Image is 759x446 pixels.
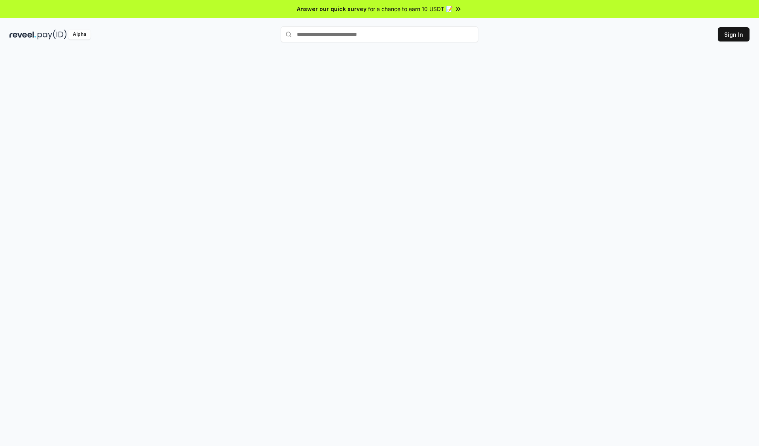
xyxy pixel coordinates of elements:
img: pay_id [38,30,67,40]
div: Alpha [68,30,91,40]
span: Answer our quick survey [297,5,366,13]
img: reveel_dark [9,30,36,40]
button: Sign In [718,27,750,41]
span: for a chance to earn 10 USDT 📝 [368,5,453,13]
